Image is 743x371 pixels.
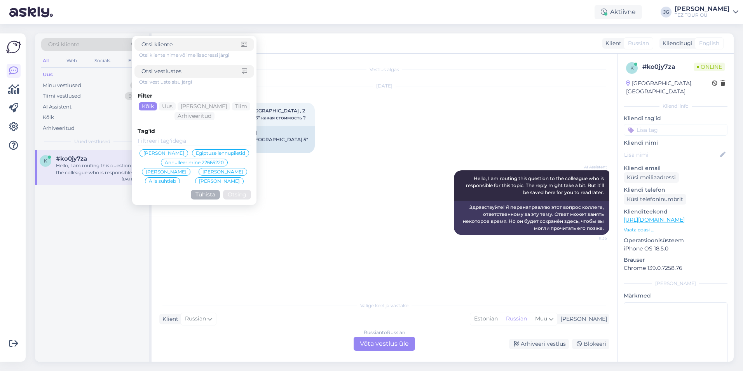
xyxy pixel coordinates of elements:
[642,62,694,72] div: # ko0jy7za
[624,124,727,136] input: Lisa tag
[628,39,649,47] span: Russian
[354,337,415,351] div: Võta vestlus üle
[43,92,81,100] div: Tiimi vestlused
[602,39,621,47] div: Klient
[624,280,727,287] div: [PERSON_NAME]
[43,71,53,79] div: Uus
[509,339,569,349] div: Arhiveeri vestlus
[694,63,725,71] span: Online
[74,138,110,145] span: Uued vestlused
[93,56,112,66] div: Socials
[141,67,242,75] input: Otsi vestlustes
[139,52,254,59] div: Otsi kliente nime või meiliaadressi järgi
[624,139,727,147] p: Kliendi nimi
[159,302,609,309] div: Valige keel ja vastake
[122,176,145,182] div: [DATE] 11:35
[624,236,727,245] p: Operatsioonisüsteem
[626,79,712,96] div: [GEOGRAPHIC_DATA], [GEOGRAPHIC_DATA]
[578,235,607,241] span: 11:35
[624,194,686,205] div: Küsi telefoninumbrit
[454,201,609,235] div: Здравствуйте! Я перенаправляю этот вопрос коллеге, ответственному за эту тему. Ответ может занять...
[502,313,531,325] div: Russian
[624,186,727,194] p: Kliendi telefon
[624,150,719,159] input: Lisa nimi
[624,256,727,264] p: Brauser
[138,92,251,100] div: Filter
[159,315,178,323] div: Klient
[125,92,141,100] div: 99+
[130,82,141,89] div: 0
[595,5,642,19] div: Aktiivne
[578,164,607,170] span: AI Assistent
[624,216,685,223] a: [URL][DOMAIN_NAME]
[535,315,547,322] span: Muu
[630,65,634,71] span: k
[675,6,730,12] div: [PERSON_NAME]
[132,71,141,79] div: 1
[624,264,727,272] p: Chrome 139.0.7258.76
[48,40,79,49] span: Otsi kliente
[558,315,607,323] div: [PERSON_NAME]
[185,315,206,323] span: Russian
[139,102,157,110] div: Kõik
[675,12,730,18] div: TEZ TOUR OÜ
[143,151,184,156] span: [PERSON_NAME]
[56,155,87,162] span: #ko0jy7za
[65,56,78,66] div: Web
[624,245,727,253] p: iPhone OS 18.5.0
[159,66,609,73] div: Vestlus algas
[138,137,251,145] input: Filtreeri tag'idega
[127,56,143,66] div: Email
[43,114,54,121] div: Kõik
[43,124,75,132] div: Arhiveeritud
[470,313,502,325] div: Estonian
[624,226,727,233] p: Vaata edasi ...
[624,208,727,216] p: Klienditeekond
[364,329,405,336] div: Russian to Russian
[624,292,727,300] p: Märkmed
[146,170,187,174] span: [PERSON_NAME]
[624,164,727,172] p: Kliendi email
[624,114,727,122] p: Kliendi tag'id
[572,339,609,349] div: Blokeeri
[149,179,176,184] span: Alla suhtleb
[139,79,254,86] div: Otsi vestluste sisu järgi
[466,175,605,195] span: Hello, I am routing this question to the colleague who is responsible for this topic. The reply m...
[659,39,692,47] div: Klienditugi
[661,7,671,17] div: JG
[43,103,72,111] div: AI Assistent
[56,162,145,176] div: Hello, I am routing this question to the colleague who is responsible for this topic. The reply m...
[624,172,679,183] div: Küsi meiliaadressi
[44,158,47,164] span: k
[141,40,241,49] input: Otsi kliente
[624,103,727,110] div: Kliendi info
[675,6,738,18] a: [PERSON_NAME]TEZ TOUR OÜ
[159,82,609,89] div: [DATE]
[41,56,50,66] div: All
[138,127,251,135] div: Tag'id
[43,82,81,89] div: Minu vestlused
[699,39,719,47] span: English
[6,40,21,54] img: Askly Logo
